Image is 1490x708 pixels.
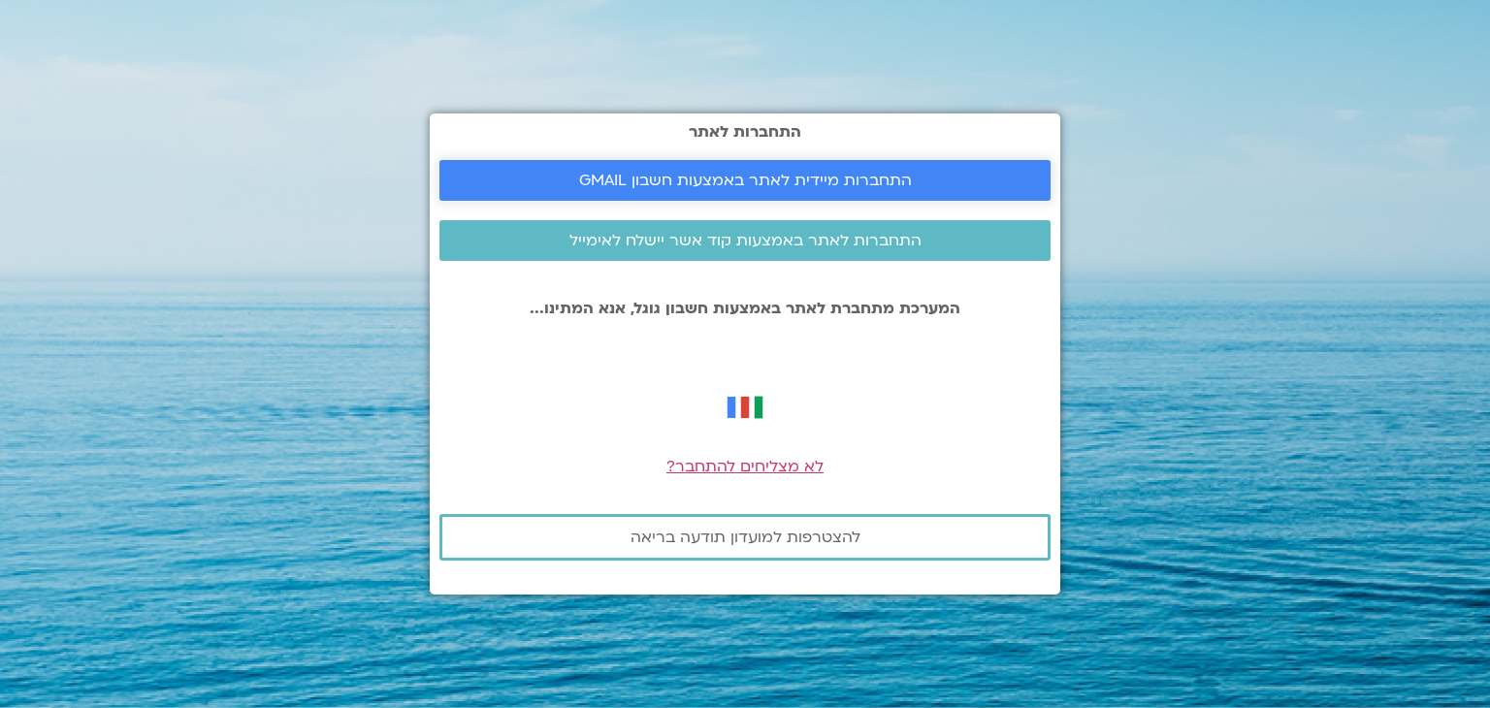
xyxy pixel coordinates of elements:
a: לא מצליחים להתחבר? [666,456,824,477]
span: התחברות מיידית לאתר באמצעות חשבון GMAIL [579,172,912,189]
span: להצטרפות למועדון תודעה בריאה [631,529,860,546]
a: התחברות מיידית לאתר באמצעות חשבון GMAIL [439,160,1051,201]
a: להצטרפות למועדון תודעה בריאה [439,514,1051,561]
h2: התחברות לאתר [439,123,1051,141]
span: התחברות לאתר באמצעות קוד אשר יישלח לאימייל [569,232,922,249]
p: המערכת מתחברת לאתר באמצעות חשבון גוגל, אנא המתינו... [439,300,1051,317]
a: התחברות לאתר באמצעות קוד אשר יישלח לאימייל [439,220,1051,261]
